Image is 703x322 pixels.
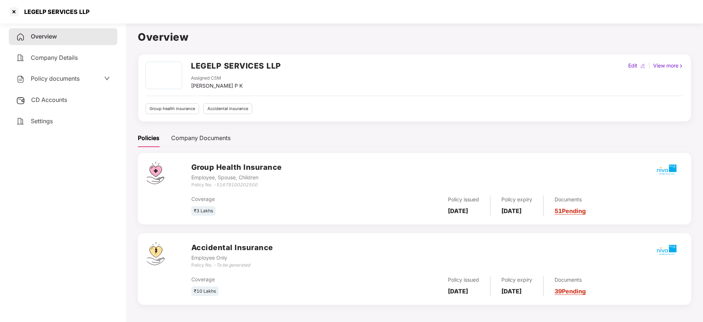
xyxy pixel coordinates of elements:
[191,60,281,72] h2: LEGELP SERVICES LLP
[191,254,273,262] div: Employee Only
[448,288,468,295] b: [DATE]
[640,63,645,69] img: editIcon
[104,76,110,81] span: down
[678,63,684,69] img: rightIcon
[448,276,479,284] div: Policy issued
[647,62,652,70] div: |
[191,262,273,269] div: Policy No. -
[652,62,685,70] div: View more
[191,275,355,283] div: Coverage
[16,33,25,41] img: svg+xml;base64,PHN2ZyB4bWxucz0iaHR0cDovL3d3dy53My5vcmcvMjAwMC9zdmciIHdpZHRoPSIyNCIgaGVpZ2h0PSIyNC...
[191,82,243,90] div: [PERSON_NAME] P K
[555,195,586,204] div: Documents
[31,117,53,125] span: Settings
[555,276,586,284] div: Documents
[448,195,479,204] div: Policy issued
[31,75,80,82] span: Policy documents
[147,162,164,184] img: svg+xml;base64,PHN2ZyB4bWxucz0iaHR0cDovL3d3dy53My5vcmcvMjAwMC9zdmciIHdpZHRoPSI0Ny43MTQiIGhlaWdodD...
[191,75,243,82] div: Assigned CSM
[191,162,282,173] h3: Group Health Insurance
[16,117,25,126] img: svg+xml;base64,PHN2ZyB4bWxucz0iaHR0cDovL3d3dy53My5vcmcvMjAwMC9zdmciIHdpZHRoPSIyNCIgaGVpZ2h0PSIyNC...
[191,195,355,203] div: Coverage
[16,54,25,62] img: svg+xml;base64,PHN2ZyB4bWxucz0iaHR0cDovL3d3dy53My5vcmcvMjAwMC9zdmciIHdpZHRoPSIyNCIgaGVpZ2h0PSIyNC...
[16,96,25,105] img: svg+xml;base64,PHN2ZyB3aWR0aD0iMjUiIGhlaWdodD0iMjQiIHZpZXdCb3g9IjAgMCAyNSAyNCIgZmlsbD0ibm9uZSIgeG...
[203,103,252,114] div: Accidental insurance
[31,96,67,103] span: CD Accounts
[216,182,257,187] i: 51679100202500
[16,75,25,84] img: svg+xml;base64,PHN2ZyB4bWxucz0iaHR0cDovL3d3dy53My5vcmcvMjAwMC9zdmciIHdpZHRoPSIyNCIgaGVpZ2h0PSIyNC...
[20,8,89,15] div: LEGELP SERVICES LLP
[31,33,57,40] span: Overview
[147,242,165,265] img: svg+xml;base64,PHN2ZyB4bWxucz0iaHR0cDovL3d3dy53My5vcmcvMjAwMC9zdmciIHdpZHRoPSI0OS4zMjEiIGhlaWdodD...
[555,288,586,295] a: 39 Pending
[138,29,691,45] h1: Overview
[191,286,218,296] div: ₹10 Lakhs
[191,173,282,182] div: Employee, Spouse, Children
[501,207,522,215] b: [DATE]
[138,133,159,143] div: Policies
[191,182,282,189] div: Policy No. -
[501,288,522,295] b: [DATE]
[555,207,586,215] a: 51 Pending
[654,237,680,263] img: mbhicl.png
[216,262,250,268] i: To be generated
[654,157,680,182] img: mbhicl.png
[191,242,273,253] h3: Accidental Insurance
[501,276,532,284] div: Policy expiry
[627,62,639,70] div: Edit
[146,103,199,114] div: Group health insurance
[501,195,532,204] div: Policy expiry
[171,133,231,143] div: Company Documents
[448,207,468,215] b: [DATE]
[31,54,78,61] span: Company Details
[191,206,216,216] div: ₹3 Lakhs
